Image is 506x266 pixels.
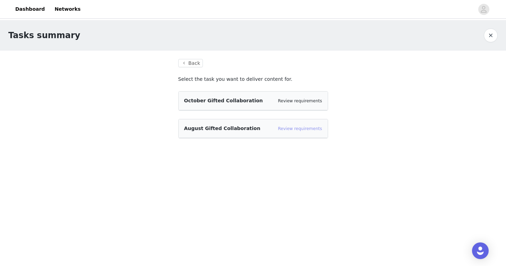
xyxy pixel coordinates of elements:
[178,76,328,83] p: Select the task you want to deliver content for.
[278,126,322,131] a: Review requirements
[472,242,489,259] div: Open Intercom Messenger
[480,4,487,15] div: avatar
[8,29,80,42] h1: Tasks summary
[50,1,85,17] a: Networks
[11,1,49,17] a: Dashboard
[178,59,203,67] button: Back
[184,98,263,103] span: October Gifted Collaboration
[184,126,260,131] span: August Gifted Collaboration
[278,98,322,103] a: Review requirements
